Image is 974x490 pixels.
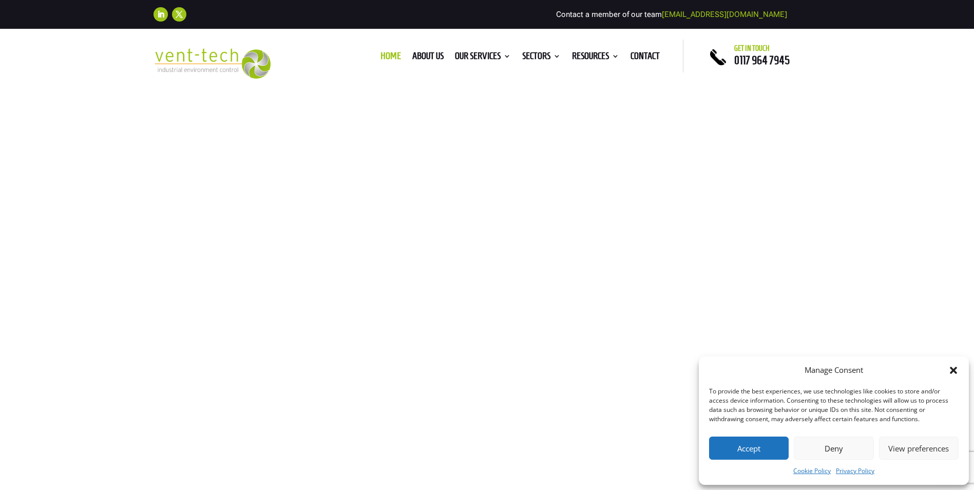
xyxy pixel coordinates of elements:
[572,52,619,64] a: Resources
[380,52,401,64] a: Home
[734,54,790,66] a: 0117 964 7945
[709,437,789,460] button: Accept
[794,437,873,460] button: Deny
[412,52,444,64] a: About us
[948,365,959,375] div: Close dialog
[154,48,271,79] img: 2023-09-27T08_35_16.549ZVENT-TECH---Clear-background
[836,465,874,477] a: Privacy Policy
[631,52,660,64] a: Contact
[734,44,770,52] span: Get in touch
[556,10,787,19] span: Contact a member of our team
[793,465,831,477] a: Cookie Policy
[879,437,959,460] button: View preferences
[154,7,168,22] a: Follow on LinkedIn
[172,7,186,22] a: Follow on X
[662,10,787,19] a: [EMAIL_ADDRESS][DOMAIN_NAME]
[709,387,958,424] div: To provide the best experiences, we use technologies like cookies to store and/or access device i...
[455,52,511,64] a: Our Services
[805,364,863,376] div: Manage Consent
[522,52,561,64] a: Sectors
